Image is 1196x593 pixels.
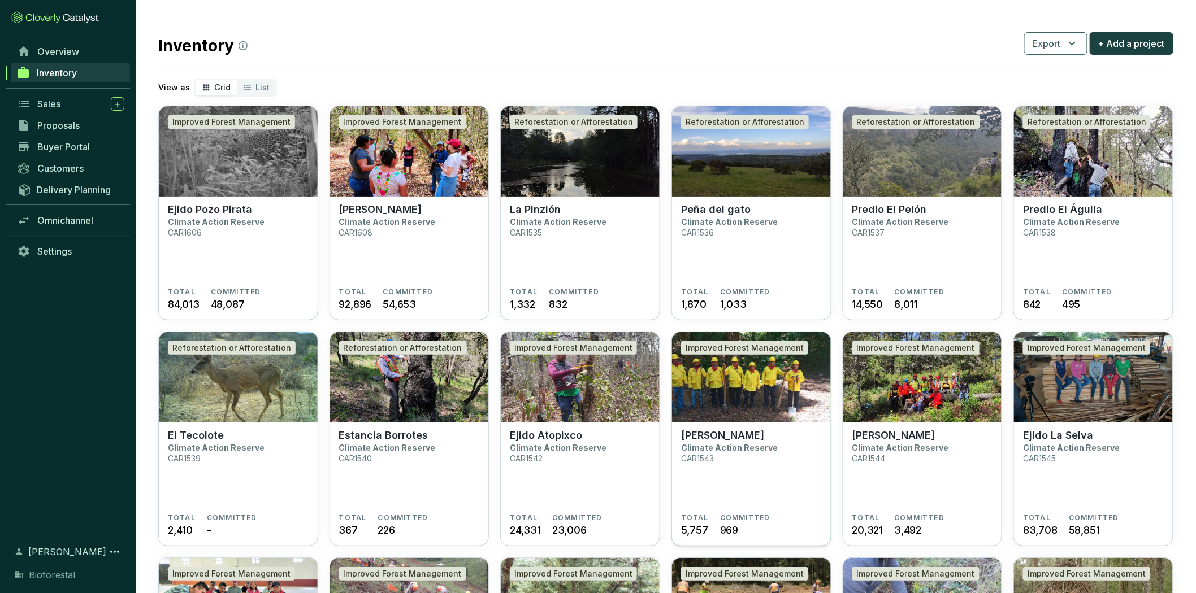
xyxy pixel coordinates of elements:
p: CAR1606 [168,228,202,237]
span: List [255,82,270,92]
a: Estancia BorrotesReforestation or AfforestationEstancia BorrotesClimate Action ReserveCAR1540TOTA... [330,332,489,546]
span: 54,653 [383,296,416,312]
p: CAR1540 [339,454,372,463]
a: Proposals [11,116,130,135]
span: 20,321 [852,522,883,538]
p: Predio El Pelón [852,203,927,216]
div: Improved Forest Management [510,341,637,355]
p: CAR1544 [852,454,886,463]
span: - [207,522,211,538]
div: Improved Forest Management [339,567,466,581]
span: 23,006 [552,522,587,538]
div: Reforestation or Afforestation [1023,115,1151,129]
div: Improved Forest Management [681,567,808,581]
p: CAR1543 [681,454,714,463]
span: COMMITTED [383,287,433,296]
p: Ejido Pozo Pirata [168,203,252,216]
p: CAR1608 [339,228,373,237]
p: [PERSON_NAME] [339,203,422,216]
p: Climate Action Reserve [1023,443,1120,452]
span: COMMITTED [207,513,257,522]
span: + Add a project [1098,37,1165,50]
span: TOTAL [339,513,367,522]
span: TOTAL [168,513,196,522]
span: TOTAL [852,287,880,296]
span: COMMITTED [894,287,944,296]
span: Sales [37,98,60,110]
span: TOTAL [681,287,709,296]
img: Ejido Atopixco [501,332,660,422]
span: Export [1033,37,1061,50]
span: 24,331 [510,522,541,538]
a: El TecoloteReforestation or AfforestationEl TecoloteClimate Action ReserveCAR1539TOTAL2,410COMMIT... [158,332,318,546]
p: Climate Action Reserve [168,217,265,226]
span: 58,851 [1069,522,1100,538]
span: TOTAL [510,287,538,296]
a: Ejido AtopixcoImproved Forest ManagementEjido AtopixcoClimate Action ReserveCAR1542TOTAL24,331COM... [500,332,660,546]
span: [PERSON_NAME] [28,545,106,559]
p: [PERSON_NAME] [852,429,935,442]
span: COMMITTED [894,513,944,522]
a: Omnichannel [11,211,130,230]
p: Climate Action Reserve [510,217,606,226]
a: Ejido GavilanesImproved Forest Management[PERSON_NAME]Climate Action ReserveCAR1608TOTAL92,896COM... [330,106,489,320]
div: Improved Forest Management [168,115,295,129]
button: Export [1024,32,1087,55]
a: Settings [11,242,130,261]
p: Climate Action Reserve [168,443,265,452]
div: segmented control [194,79,277,97]
p: Predio El Águila [1023,203,1102,216]
p: CAR1537 [852,228,885,237]
p: Ejido Atopixco [510,429,582,442]
span: 5,757 [681,522,708,538]
span: 842 [1023,296,1041,312]
span: 48,087 [211,296,245,312]
div: Reforestation or Afforestation [681,115,809,129]
span: 969 [720,522,738,538]
div: Improved Forest Management [852,567,980,581]
p: CAR1545 [1023,454,1056,463]
img: Ejido Pozo Pirata [159,106,318,197]
p: Climate Action Reserve [681,443,778,452]
div: Improved Forest Management [1023,341,1150,355]
div: Improved Forest Management [510,567,637,581]
span: TOTAL [168,287,196,296]
span: Delivery Planning [37,184,111,195]
p: El Tecolote [168,429,224,442]
img: Ejido Gavilanes [330,106,489,197]
a: Customers [11,159,130,178]
img: Ejido Malila [672,332,831,422]
p: Climate Action Reserve [339,217,436,226]
p: CAR1539 [168,454,201,463]
a: Ejido Pozo PirataImproved Forest ManagementEjido Pozo PirataClimate Action ReserveCAR1606TOTAL84,... [158,106,318,320]
div: Reforestation or Afforestation [168,341,296,355]
h2: Inventory [158,34,248,58]
a: Delivery Planning [11,180,130,199]
img: Ejido La Selva [1014,332,1173,422]
p: CAR1538 [1023,228,1056,237]
span: Inventory [37,67,77,79]
div: Improved Forest Management [168,567,295,581]
a: Overview [11,42,130,61]
span: 226 [378,522,395,538]
span: TOTAL [1023,287,1051,296]
p: Climate Action Reserve [852,443,949,452]
span: COMMITTED [378,513,428,522]
a: Buyer Portal [11,137,130,156]
span: COMMITTED [720,287,770,296]
span: TOTAL [681,513,709,522]
p: Estancia Borrotes [339,429,428,442]
span: Customers [37,163,84,174]
p: [PERSON_NAME] [681,429,764,442]
div: Improved Forest Management [852,341,980,355]
span: TOTAL [1023,513,1051,522]
button: + Add a project [1090,32,1173,55]
p: View as [158,82,190,93]
a: Inventory [11,63,130,82]
p: Climate Action Reserve [852,217,949,226]
span: COMMITTED [211,287,261,296]
span: 1,033 [720,296,747,312]
span: COMMITTED [552,513,603,522]
div: Reforestation or Afforestation [339,341,467,355]
a: Predio El ÁguilaReforestation or AfforestationPredio El ÁguilaClimate Action ReserveCAR1538TOTAL8... [1013,106,1173,320]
